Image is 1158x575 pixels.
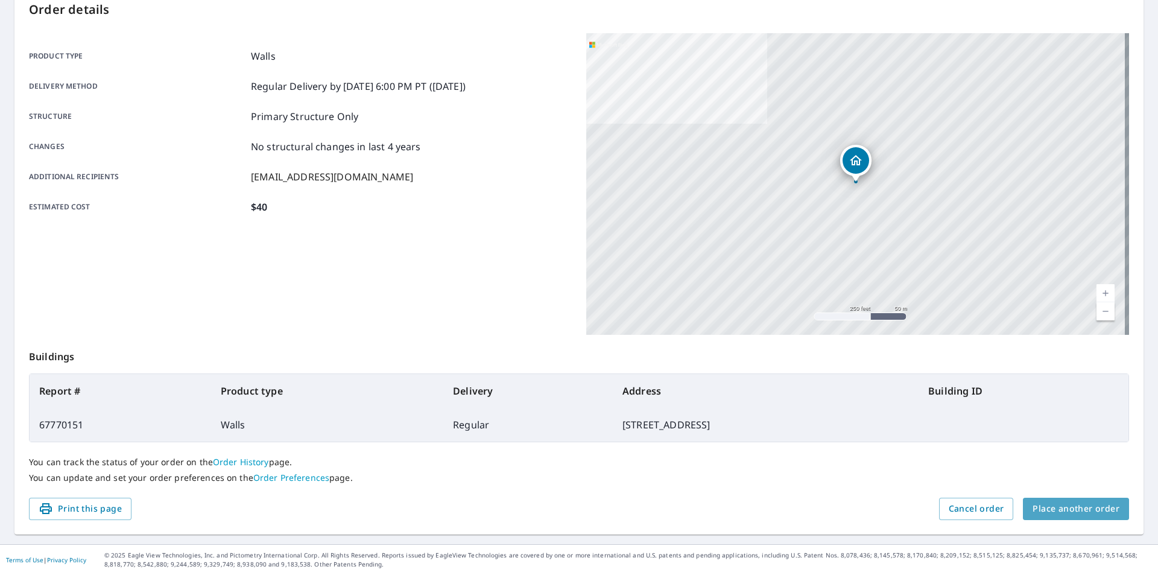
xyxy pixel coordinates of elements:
a: Privacy Policy [47,556,86,564]
span: Place another order [1033,501,1119,516]
p: Product type [29,49,246,63]
p: [EMAIL_ADDRESS][DOMAIN_NAME] [251,170,413,184]
p: Changes [29,139,246,154]
a: Order Preferences [253,472,329,483]
p: Estimated cost [29,200,246,214]
td: 67770151 [30,408,211,442]
td: [STREET_ADDRESS] [613,408,919,442]
a: Current Level 17, Zoom In [1096,284,1115,302]
p: No structural changes in last 4 years [251,139,421,154]
th: Building ID [919,374,1128,408]
a: Current Level 17, Zoom Out [1096,302,1115,320]
p: Walls [251,49,276,63]
td: Walls [211,408,443,442]
div: Dropped pin, building 1, Residential property, 1616 Aspen Ln Saint Cloud, MN 56303 [840,145,872,182]
td: Regular [443,408,613,442]
button: Place another order [1023,498,1129,520]
p: Buildings [29,335,1129,373]
a: Terms of Use [6,556,43,564]
button: Print this page [29,498,131,520]
p: Regular Delivery by [DATE] 6:00 PM PT ([DATE]) [251,79,466,94]
span: Cancel order [949,501,1004,516]
th: Product type [211,374,443,408]
p: Order details [29,1,1129,19]
span: Print this page [39,501,122,516]
th: Delivery [443,374,613,408]
p: Structure [29,109,246,124]
p: You can track the status of your order on the page. [29,457,1129,468]
a: Order History [213,456,269,468]
p: $40 [251,200,267,214]
p: Primary Structure Only [251,109,358,124]
p: Delivery method [29,79,246,94]
p: © 2025 Eagle View Technologies, Inc. and Pictometry International Corp. All Rights Reserved. Repo... [104,551,1152,569]
th: Address [613,374,919,408]
p: | [6,556,86,564]
button: Cancel order [939,498,1014,520]
p: Additional recipients [29,170,246,184]
th: Report # [30,374,211,408]
p: You can update and set your order preferences on the page. [29,472,1129,483]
